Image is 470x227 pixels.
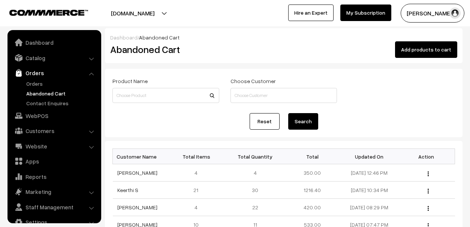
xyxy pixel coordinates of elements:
label: Choose Customer [231,77,276,85]
a: Customers [9,124,99,138]
div: / [110,33,457,41]
button: [DOMAIN_NAME] [85,4,181,23]
td: [DATE] 12:46 PM [341,164,398,182]
img: Menu [428,206,429,211]
img: user [449,8,461,19]
a: Apps [9,154,99,168]
input: Choose Product [112,88,219,103]
td: [DATE] 08:29 PM [341,199,398,216]
td: 22 [227,199,284,216]
a: Keerthi S [117,187,138,193]
td: 21 [170,182,227,199]
a: Contact Enquires [24,99,99,107]
td: 4 [170,199,227,216]
img: Menu [428,189,429,194]
img: COMMMERCE [9,10,88,15]
a: Website [9,139,99,153]
a: WebPOS [9,109,99,123]
td: 420.00 [284,199,341,216]
a: COMMMERCE [9,8,75,17]
td: 4 [227,164,284,182]
a: [PERSON_NAME] [117,204,157,210]
a: Catalog [9,51,99,65]
a: [PERSON_NAME] [117,169,157,176]
td: [DATE] 10:34 PM [341,182,398,199]
a: Reports [9,170,99,183]
a: Orders [24,80,99,88]
td: 4 [170,164,227,182]
td: 350.00 [284,164,341,182]
button: Search [288,113,318,130]
button: [PERSON_NAME]… [401,4,464,23]
a: Orders [9,66,99,80]
th: Action [398,149,455,164]
button: Add products to cart [395,41,457,58]
a: Reset [250,113,280,130]
th: Total Quantity [227,149,284,164]
th: Updated On [341,149,398,164]
a: Hire an Expert [288,5,334,21]
td: 30 [227,182,284,199]
a: Marketing [9,185,99,198]
a: Dashboard [9,36,99,49]
th: Total Items [170,149,227,164]
h2: Abandoned Cart [110,44,219,55]
a: Abandoned Cart [24,89,99,97]
span: Abandoned Cart [139,34,180,41]
a: My Subscription [340,5,391,21]
input: Choose Customer [231,88,337,103]
label: Product Name [112,77,148,85]
th: Customer Name [113,149,170,164]
td: 1216.40 [284,182,341,199]
img: Menu [428,171,429,176]
a: Staff Management [9,200,99,214]
a: Dashboard [110,34,138,41]
th: Total [284,149,341,164]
